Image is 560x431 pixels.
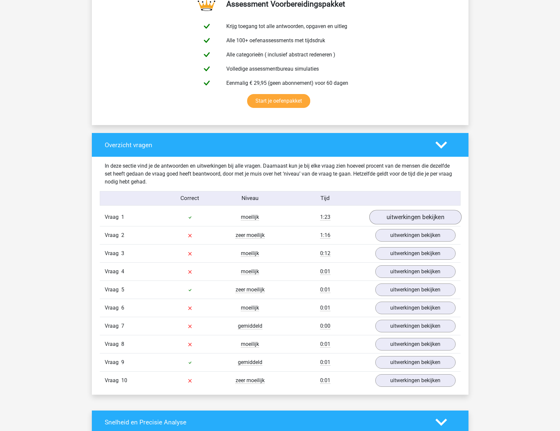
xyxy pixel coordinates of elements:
span: moeilijk [241,305,259,311]
div: Tijd [280,194,370,203]
span: Vraag [105,231,121,239]
span: 7 [121,323,124,329]
div: Correct [160,194,220,203]
a: uitwerkingen bekijken [375,356,456,369]
span: 6 [121,305,124,311]
span: 0:01 [320,341,330,348]
a: uitwerkingen bekijken [375,320,456,332]
span: Vraag [105,286,121,294]
span: 1:16 [320,232,330,239]
span: 0:01 [320,286,330,293]
span: moeilijk [241,268,259,275]
span: 0:00 [320,323,330,329]
span: Vraag [105,249,121,257]
a: uitwerkingen bekijken [375,265,456,278]
span: Vraag [105,304,121,312]
span: moeilijk [241,341,259,348]
span: 3 [121,250,124,256]
div: Niveau [220,194,280,203]
span: Vraag [105,268,121,276]
a: uitwerkingen bekijken [375,302,456,314]
span: 2 [121,232,124,238]
span: 1:23 [320,214,330,220]
span: zeer moeilijk [236,377,265,384]
span: gemiddeld [238,359,262,366]
span: 0:01 [320,359,330,366]
h4: Overzicht vragen [105,141,426,149]
span: 4 [121,268,124,275]
span: gemiddeld [238,323,262,329]
span: 0:01 [320,268,330,275]
span: Vraag [105,340,121,348]
span: Vraag [105,213,121,221]
a: uitwerkingen bekijken [375,247,456,260]
a: uitwerkingen bekijken [375,229,456,242]
span: zeer moeilijk [236,232,265,239]
a: uitwerkingen bekijken [375,283,456,296]
a: uitwerkingen bekijken [369,210,461,224]
span: 8 [121,341,124,347]
span: Vraag [105,377,121,384]
span: moeilijk [241,214,259,220]
a: uitwerkingen bekijken [375,338,456,350]
span: 5 [121,286,124,293]
a: uitwerkingen bekijken [375,374,456,387]
span: 9 [121,359,124,365]
span: moeilijk [241,250,259,257]
span: Vraag [105,322,121,330]
span: Vraag [105,358,121,366]
span: 10 [121,377,127,383]
span: 0:12 [320,250,330,257]
div: In deze sectie vind je de antwoorden en uitwerkingen bij alle vragen. Daarnaast kun je bij elke v... [100,162,461,186]
span: 0:01 [320,377,330,384]
span: 1 [121,214,124,220]
span: 0:01 [320,305,330,311]
h4: Snelheid en Precisie Analyse [105,418,426,426]
a: Start je oefenpakket [247,94,310,108]
span: zeer moeilijk [236,286,265,293]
